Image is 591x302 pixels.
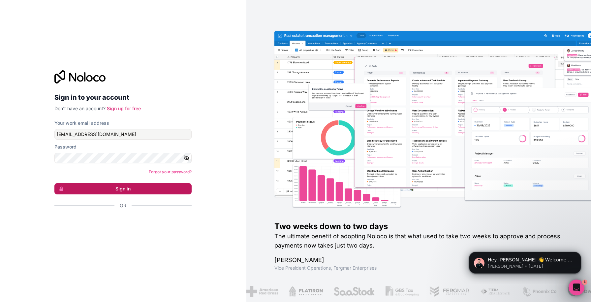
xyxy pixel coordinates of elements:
[522,286,557,297] img: /assets/phoenix-BREaitsQ.png
[274,255,570,265] h1: [PERSON_NAME]
[582,280,587,285] span: 1
[149,169,192,174] a: Forgot your password?
[54,129,192,140] input: Email address
[569,280,584,295] iframe: Intercom live chat
[289,286,323,297] img: /assets/flatiron-C8eUkumj.png
[54,144,77,150] label: Password
[274,232,570,250] h2: The ultimate benefit of adopting Noloco is that what used to take two weeks to approve and proces...
[246,286,278,297] img: /assets/american-red-cross-BAupjrZR.png
[120,202,126,209] span: Or
[459,238,591,284] iframe: Intercom notifications message
[54,120,109,126] label: Your work email address
[386,286,419,297] img: /assets/gbstax-C-GtDUiK.png
[54,153,192,163] input: Password
[429,286,470,297] img: /assets/fergmar-CudnrXN5.png
[54,183,192,194] button: Sign in
[54,91,192,103] h2: Sign in to your account
[51,216,190,231] iframe: Sign in with Google Button
[333,286,375,297] img: /assets/saastock-C6Zbiodz.png
[107,106,141,111] a: Sign up for free
[480,286,511,297] img: /assets/fiera-fwj2N5v4.png
[274,265,570,271] h1: Vice President Operations , Fergmar Enterprises
[54,106,106,111] span: Don't have an account?
[274,221,570,232] h1: Two weeks down to two days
